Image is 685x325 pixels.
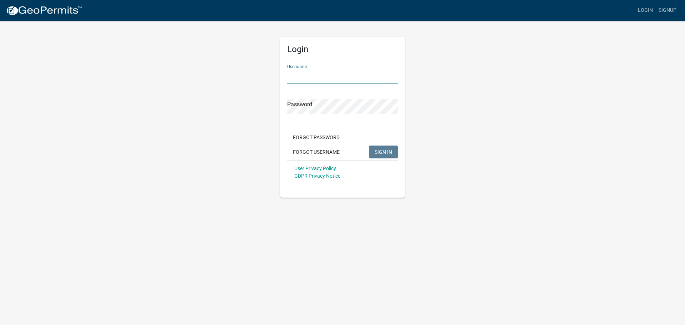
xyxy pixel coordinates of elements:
button: Forgot Password [287,131,345,144]
span: SIGN IN [375,149,392,154]
h5: Login [287,44,398,55]
button: SIGN IN [369,146,398,158]
a: Signup [656,4,679,17]
button: Forgot Username [287,146,345,158]
a: Login [635,4,656,17]
a: User Privacy Policy [294,166,336,171]
a: GDPR Privacy Notice [294,173,340,179]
